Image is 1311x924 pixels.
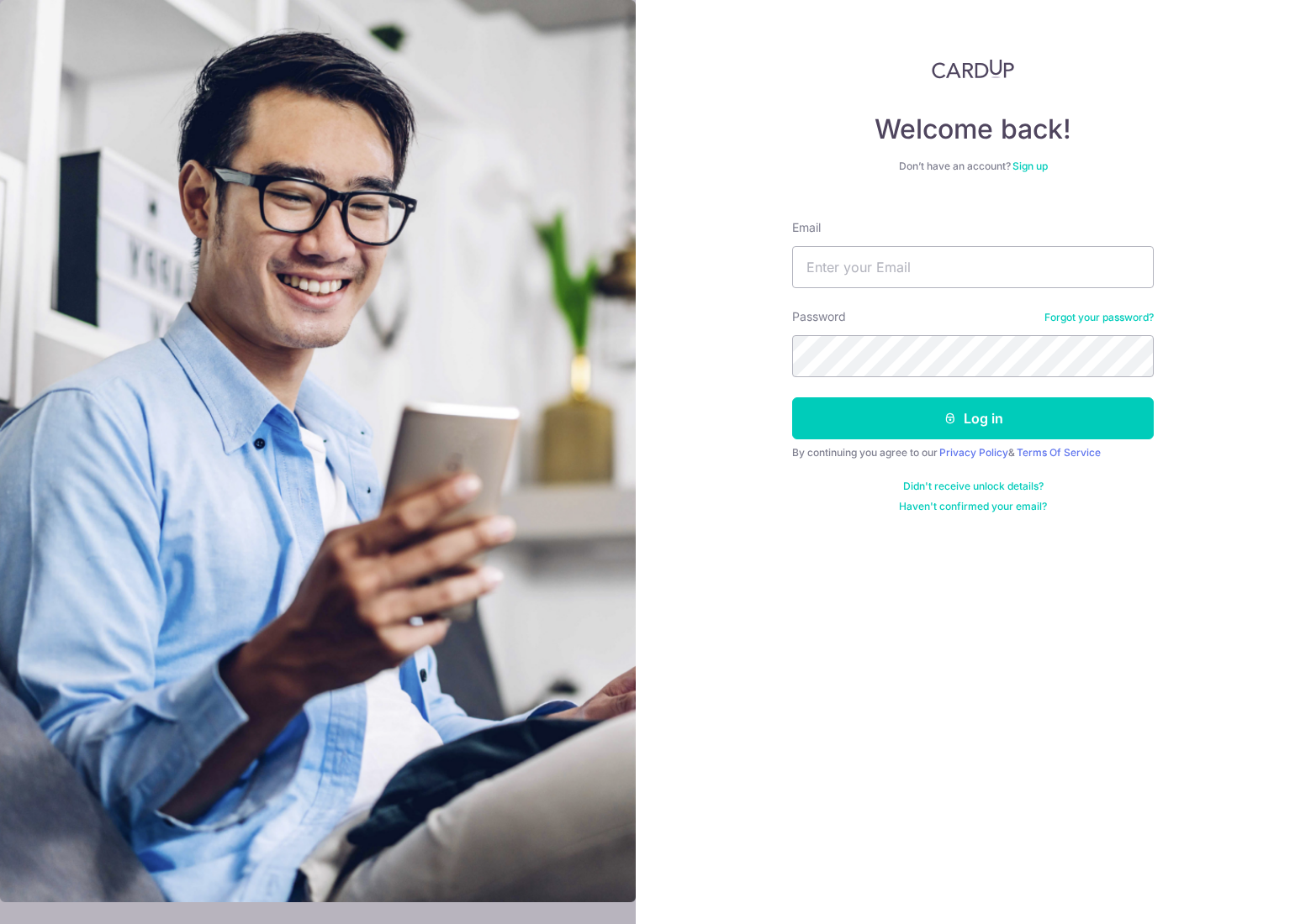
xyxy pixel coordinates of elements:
input: Enter your Email [792,246,1154,288]
h4: Welcome back! [792,113,1154,146]
a: Sign up [1012,160,1048,172]
img: CardUp Logo [932,59,1014,79]
a: Terms Of Service [1017,446,1101,459]
a: Privacy Policy [939,446,1008,459]
label: Password [792,308,846,325]
div: Don’t have an account? [792,160,1154,173]
button: Log in [792,397,1154,439]
a: Didn't receive unlock details? [903,480,1044,493]
a: Haven't confirmed your email? [899,500,1047,513]
div: By continuing you agree to our & [792,446,1154,459]
a: Forgot your password? [1044,311,1154,324]
label: Email [792,219,821,236]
